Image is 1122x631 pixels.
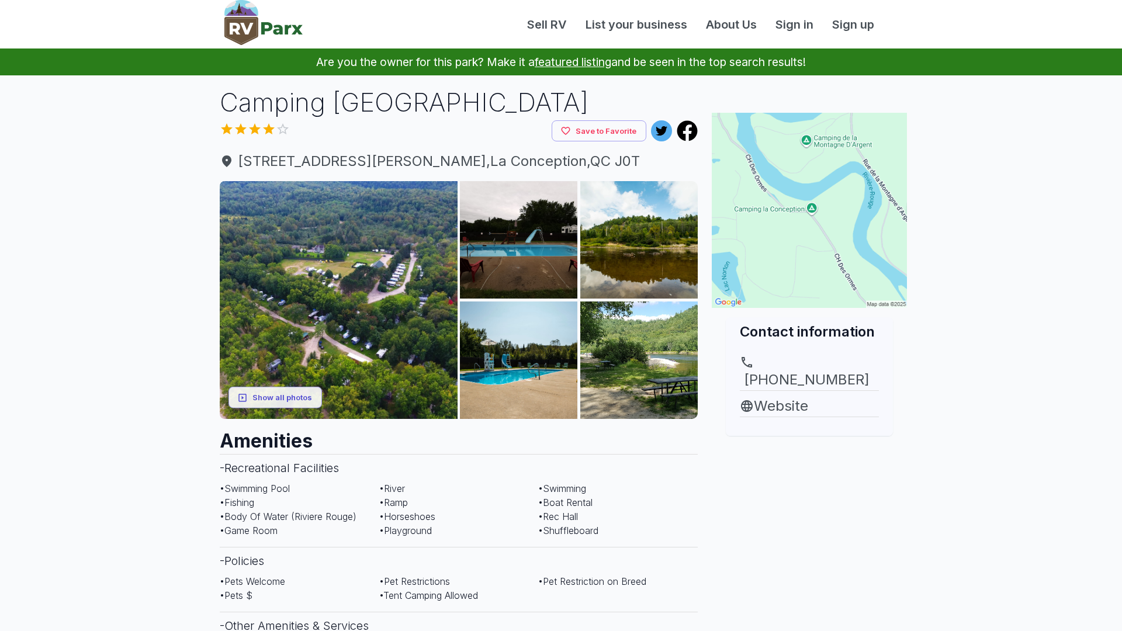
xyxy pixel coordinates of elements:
span: • Body Of Water (Riviere Rouge) [220,511,356,522]
h2: Amenities [220,419,698,454]
span: • Fishing [220,497,254,508]
a: featured listing [535,55,611,69]
span: • River [379,483,405,494]
span: • Game Room [220,525,278,536]
img: Map for Camping Parc la Conception - Parkbridge [712,113,907,308]
span: • Pets $ [220,590,252,601]
a: About Us [697,16,766,33]
button: Show all photos [228,387,322,408]
span: • Pets Welcome [220,575,285,587]
span: • Boat Rental [538,497,593,508]
img: AAcXr8rmhBJvgemalNgHBh8jqOMKgc-Et_akFSMPZPRiwH4rt9HobbDEC6JyDsI2nU9WwCHG-KmN-NNQX2QIo0EReGNPqvw8z... [460,301,577,419]
span: • Shuffleboard [538,525,598,536]
span: • Pet Restrictions [379,575,450,587]
span: • Swimming [538,483,586,494]
button: Save to Favorite [552,120,646,142]
h3: - Recreational Facilities [220,454,698,481]
img: AAcXr8pr0Bk8T_wkyHFgGplPRFhyu-NNEEvfRtBeuG7q3642e9a3YHphzCFH1bQGjD7um-uUyTB0tVWpbXbz39QTC5PaOE_LO... [460,181,577,299]
a: List your business [576,16,697,33]
a: Website [740,396,879,417]
a: Sign in [766,16,823,33]
span: • Tent Camping Allowed [379,590,478,601]
img: AAcXr8pjQJwmzdgHxJHXvVgx3uDg-kPMrW-7PYPZOp1Q1mOjuzPR04FePaL1Dsp4KpdlsvKB34wTulEguZ_SHni3_gHsLVCED... [580,301,698,419]
span: • Playground [379,525,432,536]
h2: Contact information [740,322,879,341]
span: • Horseshoes [379,511,435,522]
span: • Swimming Pool [220,483,290,494]
p: Are you the owner for this park? Make it a and be seen in the top search results! [14,48,1108,75]
img: AAcXr8onG7BC_i_FFtjxiEoM8yErniCxcWmNfpRa2atftmDVaHm5bDCrv6I6aKwgP_YSXOqLQ0mvexEHefwLO5QsTfvy2oMnw... [220,181,458,419]
span: • Ramp [379,497,408,508]
h1: Camping [GEOGRAPHIC_DATA] [220,85,698,120]
a: [STREET_ADDRESS][PERSON_NAME],La Conception,QC J0T [220,151,698,172]
a: Sign up [823,16,884,33]
a: [PHONE_NUMBER] [740,355,879,390]
a: Sell RV [518,16,576,33]
span: [STREET_ADDRESS][PERSON_NAME] , La Conception , QC J0T [220,151,698,172]
span: • Pet Restriction on Breed [538,575,646,587]
img: AAcXr8raTqYWyqTWdcdq6IV6d19Fbt9b0W2v8_yo0v2XAEc0UHJwkKouEUE686_tvZn6Y_6cY-hoJ5oMRcK1P52L5DzE6rxkB... [580,181,698,299]
span: • Rec Hall [538,511,578,522]
h3: - Policies [220,547,698,574]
